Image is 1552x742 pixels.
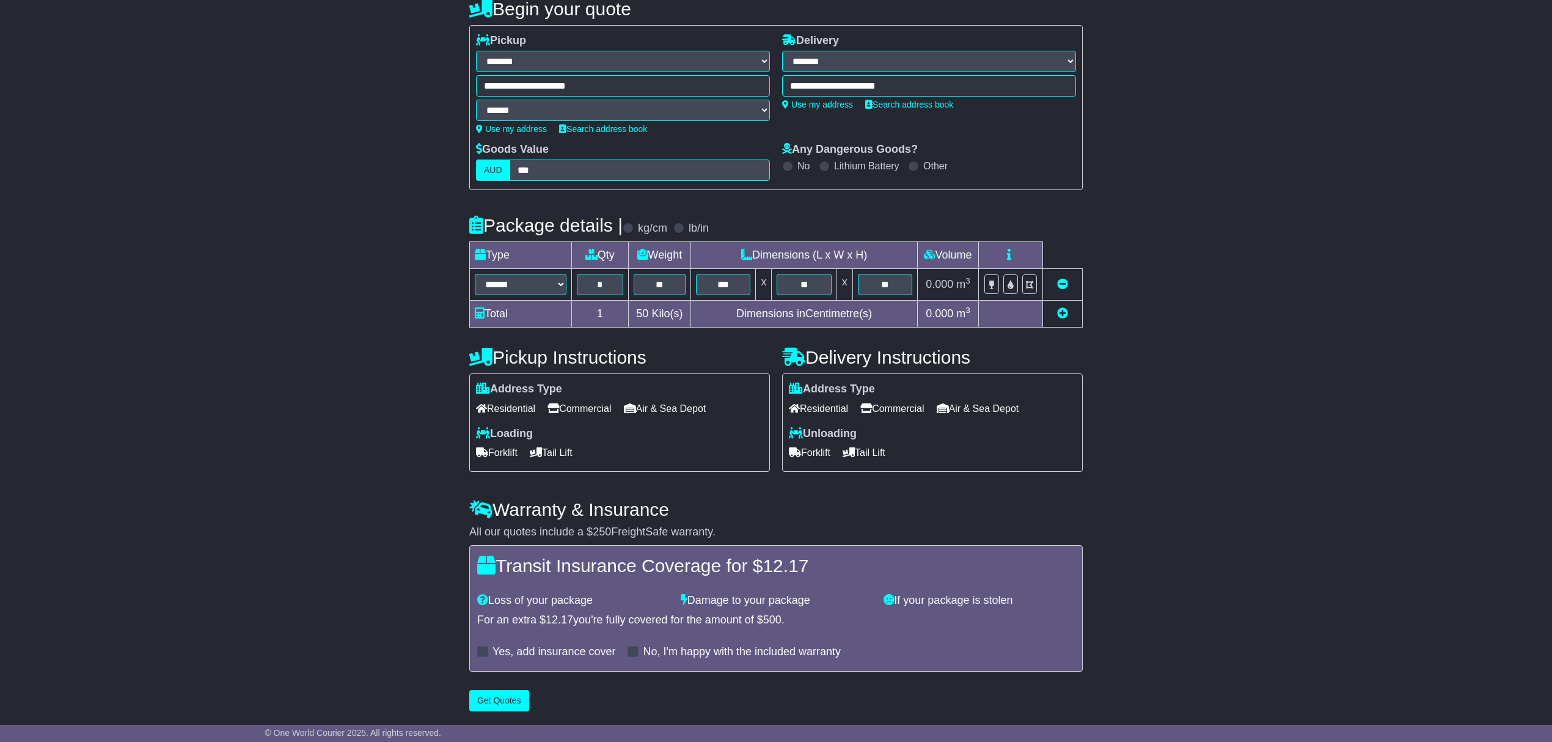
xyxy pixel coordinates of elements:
[1057,307,1068,320] a: Add new item
[937,399,1019,418] span: Air & Sea Depot
[926,278,953,290] span: 0.000
[789,383,875,396] label: Address Type
[477,614,1075,627] div: For an extra $ you're fully covered for the amount of $ .
[469,499,1083,520] h4: Warranty & Insurance
[965,306,970,315] sup: 3
[469,215,623,235] h4: Package details |
[572,301,629,328] td: 1
[836,269,852,301] td: x
[470,301,572,328] td: Total
[789,399,848,418] span: Residential
[547,399,611,418] span: Commercial
[956,307,970,320] span: m
[782,100,853,109] a: Use my address
[689,222,709,235] label: lb/in
[843,443,885,462] span: Tail Lift
[797,160,810,172] label: No
[476,399,535,418] span: Residential
[477,556,1075,576] h4: Transit Insurance Coverage for $
[469,526,1083,539] div: All our quotes include a $ FreightSafe warranty.
[530,443,573,462] span: Tail Lift
[763,556,808,576] span: 12.17
[789,427,857,441] label: Unloading
[265,728,441,738] span: © One World Courier 2025. All rights reserved.
[628,301,691,328] td: Kilo(s)
[546,614,573,626] span: 12.17
[782,143,918,156] label: Any Dangerous Goods?
[624,399,706,418] span: Air & Sea Depot
[476,427,533,441] label: Loading
[636,307,648,320] span: 50
[559,124,647,134] a: Search address book
[691,242,918,269] td: Dimensions (L x W x H)
[782,347,1083,367] h4: Delivery Instructions
[476,124,547,134] a: Use my address
[476,443,518,462] span: Forklift
[691,301,918,328] td: Dimensions in Centimetre(s)
[593,526,611,538] span: 250
[675,594,878,608] div: Damage to your package
[469,347,770,367] h4: Pickup Instructions
[628,242,691,269] td: Weight
[572,242,629,269] td: Qty
[956,278,970,290] span: m
[763,614,781,626] span: 500
[471,594,675,608] div: Loss of your package
[476,383,562,396] label: Address Type
[926,307,953,320] span: 0.000
[756,269,772,301] td: x
[470,242,572,269] td: Type
[860,399,924,418] span: Commercial
[1057,278,1068,290] a: Remove this item
[877,594,1081,608] div: If your package is stolen
[476,34,526,48] label: Pickup
[638,222,667,235] label: kg/cm
[965,276,970,285] sup: 3
[923,160,948,172] label: Other
[643,645,841,659] label: No, I'm happy with the included warranty
[789,443,830,462] span: Forklift
[782,34,839,48] label: Delivery
[469,690,529,711] button: Get Quotes
[865,100,953,109] a: Search address book
[492,645,615,659] label: Yes, add insurance cover
[834,160,899,172] label: Lithium Battery
[917,242,978,269] td: Volume
[476,160,510,181] label: AUD
[476,143,549,156] label: Goods Value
